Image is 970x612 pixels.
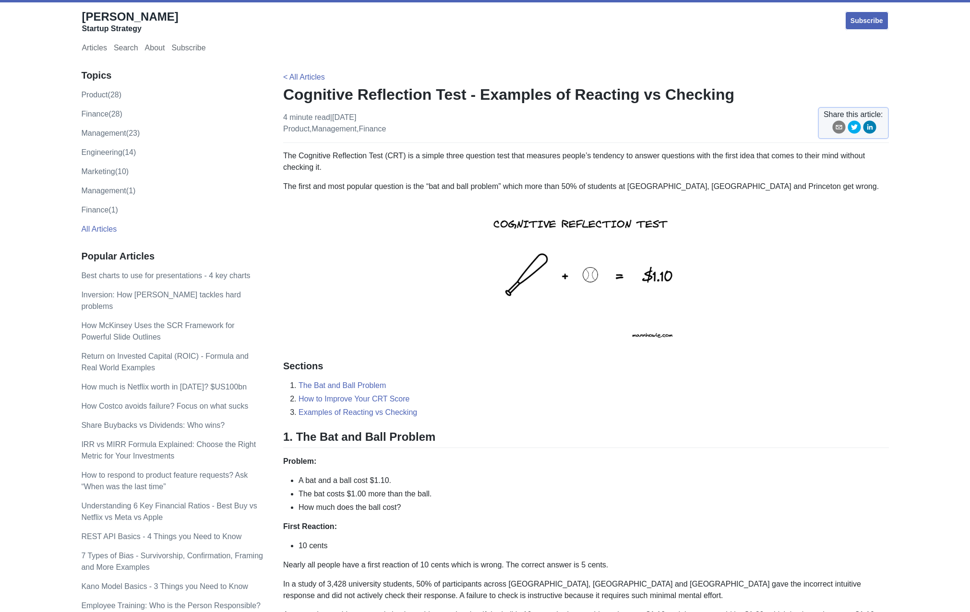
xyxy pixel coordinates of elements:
a: Employee Training: Who is the Person Responsible? [81,601,261,610]
p: Nearly all people have a first reaction of 10 cents which is wrong. The correct answer is 5 cents. [283,559,889,571]
button: twitter [848,120,861,137]
a: Best charts to use for presentations - 4 key charts [81,271,250,280]
button: email [832,120,846,137]
a: Examples of Reacting vs Checking [299,408,417,416]
a: management(23) [81,129,140,137]
span: Share this article: [824,109,883,120]
img: cognitive-reflection-test [472,200,700,349]
li: The bat costs $1.00 more than the ball. [299,488,889,500]
a: Understanding 6 Key Financial Ratios - Best Buy vs Netflix vs Meta vs Apple [81,502,257,521]
p: 4 minute read | [DATE] , , [283,112,386,135]
a: [PERSON_NAME]Startup Strategy [82,10,178,34]
p: The first and most popular question is the “bat and ball problem” which more than 50% of students... [283,181,889,192]
div: Startup Strategy [82,24,178,34]
strong: First Reaction: [283,522,337,530]
a: marketing(10) [81,167,129,176]
a: How to respond to product feature requests? Ask “When was the last time” [81,471,248,491]
a: finance [359,125,386,133]
a: Finance(1) [81,206,118,214]
a: 7 Types of Bias - Survivorship, Confirmation, Framing and More Examples [81,552,263,571]
a: Share Buybacks vs Dividends: Who wins? [81,421,225,429]
h3: Sections [283,360,889,372]
h2: 1. The Bat and Ball Problem [283,430,889,448]
a: All Articles [81,225,117,233]
strong: Problem: [283,457,316,465]
a: Management(1) [81,187,135,195]
a: management [312,125,357,133]
li: A bat and a ball cost $1.10. [299,475,889,486]
p: In a study of 3,428 university students, 50% of participants across [GEOGRAPHIC_DATA], [GEOGRAPHI... [283,578,889,601]
a: About [145,44,165,54]
a: engineering(14) [81,148,136,156]
a: Subscribe [171,44,205,54]
a: Kano Model Basics - 3 Things you Need to Know [81,582,248,590]
a: How much is Netflix worth in [DATE]? $US100bn [81,383,247,391]
a: How to Improve Your CRT Score [299,395,410,403]
h3: Topics [81,70,263,82]
p: The Cognitive Reflection Test (CRT) is a simple three question test that measures people’s tenden... [283,150,889,173]
a: How Costco avoids failure? Focus on what sucks [81,402,248,410]
a: Articles [82,44,107,54]
a: REST API Basics - 4 Things you Need to Know [81,532,241,541]
a: < All Articles [283,73,325,81]
li: 10 cents [299,540,889,552]
a: IRR vs MIRR Formula Explained: Choose the Right Metric for Your Investments [81,440,256,460]
button: linkedin [863,120,876,137]
a: finance(28) [81,110,122,118]
h1: Cognitive Reflection Test - Examples of Reacting vs Checking [283,85,889,104]
h3: Popular Articles [81,250,263,262]
a: Search [114,44,138,54]
a: Return on Invested Capital (ROIC) - Formula and Real World Examples [81,352,249,372]
li: How much does the ball cost? [299,502,889,513]
a: Inversion: How [PERSON_NAME] tackles hard problems [81,291,241,310]
a: Subscribe [845,11,889,30]
span: [PERSON_NAME] [82,10,178,23]
a: product(28) [81,91,121,99]
a: How McKinsey Uses the SCR Framework for Powerful Slide Outlines [81,321,234,341]
a: product [283,125,310,133]
a: The Bat and Ball Problem [299,381,386,389]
